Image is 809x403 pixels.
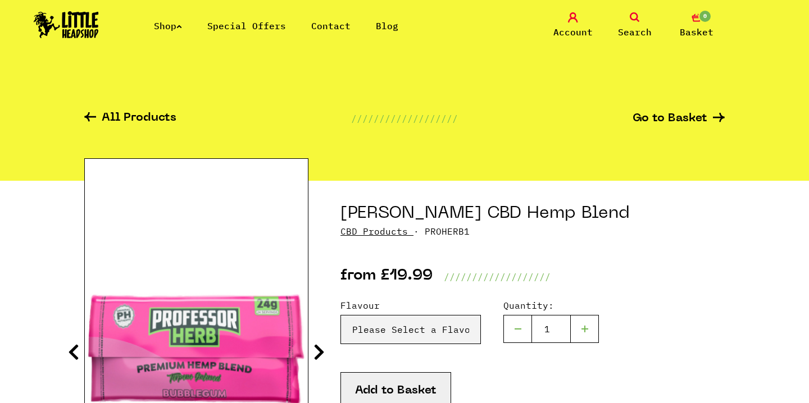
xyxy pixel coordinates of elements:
img: Little Head Shop Logo [34,11,99,38]
a: Shop [154,20,182,31]
p: /////////////////// [444,270,551,283]
span: 0 [698,10,712,23]
span: Account [553,25,593,39]
p: from £19.99 [340,270,433,283]
label: Quantity: [503,299,599,312]
a: Go to Basket [633,113,725,125]
p: /////////////////// [351,112,458,125]
p: · PROHERB1 [340,225,725,238]
a: Search [607,12,663,39]
span: Basket [680,25,713,39]
label: Flavour [340,299,481,312]
span: Search [618,25,652,39]
a: All Products [84,112,176,125]
input: 1 [531,315,571,343]
h1: [PERSON_NAME] CBD Hemp Blend [340,203,725,225]
a: 0 Basket [669,12,725,39]
a: Special Offers [207,20,286,31]
a: Blog [376,20,398,31]
a: CBD Products [340,226,408,237]
a: Contact [311,20,351,31]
